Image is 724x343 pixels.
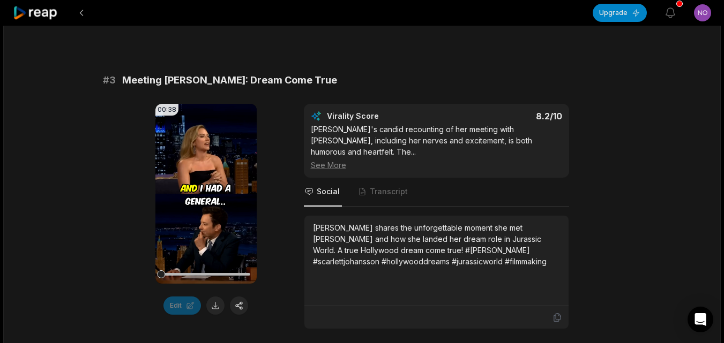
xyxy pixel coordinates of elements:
[447,111,562,121] div: 8.2 /10
[155,104,257,284] video: Your browser does not support mp4 format.
[688,307,713,332] div: Open Intercom Messenger
[327,111,442,121] div: Virality Score
[313,222,560,267] div: [PERSON_NAME] shares the unforgettable moment she met [PERSON_NAME] and how she landed her dream ...
[163,296,201,315] button: Edit
[103,73,116,88] span: # 3
[593,4,647,22] button: Upgrade
[122,73,337,88] span: Meeting [PERSON_NAME]: Dream Come True
[370,186,408,197] span: Transcript
[304,178,569,207] nav: Tabs
[311,159,562,171] div: See More
[317,186,340,197] span: Social
[311,124,562,171] div: [PERSON_NAME]'s candid recounting of her meeting with [PERSON_NAME], including her nerves and exc...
